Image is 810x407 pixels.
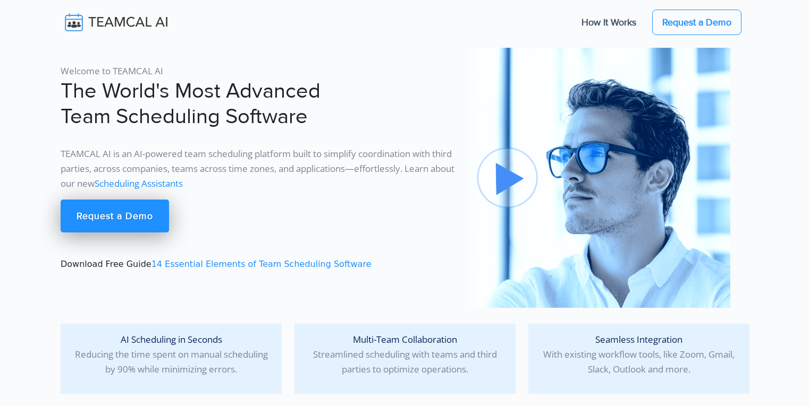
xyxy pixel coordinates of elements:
[571,11,647,33] a: How It Works
[61,79,457,129] h1: The World's Most Advanced Team Scheduling Software
[353,333,457,345] span: Multi-Team Collaboration
[151,259,372,269] a: 14 Essential Elements of Team Scheduling Software
[303,332,507,377] p: Streamlined scheduling with teams and third parties to optimize operations.
[54,48,463,308] div: Download Free Guide
[61,200,169,232] a: Request a Demo
[95,177,183,189] a: Scheduling Assistants
[470,48,730,308] img: pic
[121,333,222,345] span: AI Scheduling in Seconds
[69,332,273,377] p: Reducing the time spent on manual scheduling by 90% while minimizing errors.
[61,146,457,191] p: TEAMCAL AI is an AI-powered team scheduling platform built to simplify coordination with third pa...
[537,332,741,377] p: With existing workflow tools, like Zoom, Gmail, Slack, Outlook and more.
[61,64,457,79] p: Welcome to TEAMCAL AI
[595,333,682,345] span: Seamless Integration
[652,10,741,35] a: Request a Demo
